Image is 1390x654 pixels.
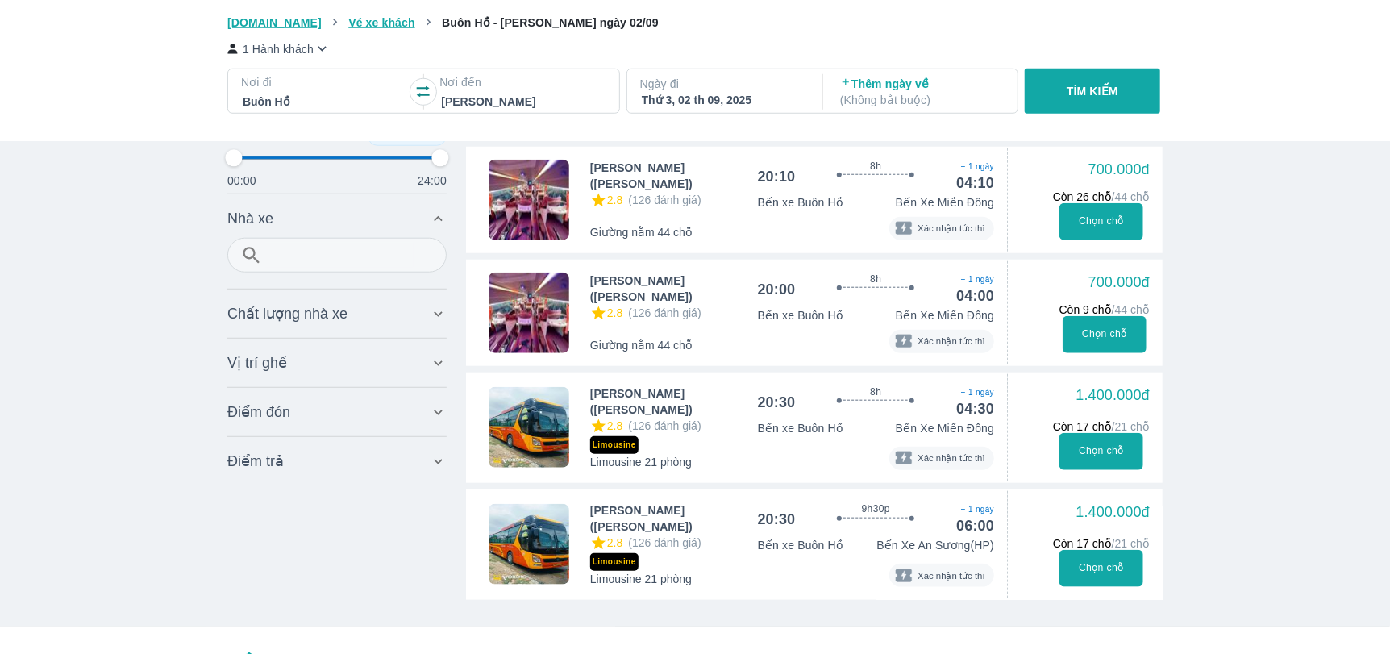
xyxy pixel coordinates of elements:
p: Bến xe Buôn Hồ [758,537,844,553]
span: [PERSON_NAME] ([PERSON_NAME]) [590,502,758,535]
p: Thêm ngày về [840,76,1003,108]
span: (126 đánh giá) [628,306,701,319]
p: TÌM KIẾM [1067,83,1118,99]
span: [DOMAIN_NAME] [227,16,322,29]
span: / 44 chỗ [1112,190,1150,203]
div: Điểm trả [227,442,447,481]
nav: breadcrumb [227,15,1163,31]
span: Còn 17 chỗ [1053,420,1150,433]
span: Xác nhận tức thì [913,334,990,349]
div: 20:00 [758,280,796,299]
img: image [489,273,569,353]
span: Vé xe khách [348,16,414,29]
p: Ngày đi [640,76,806,92]
p: 00:00 [227,173,256,189]
p: Bến xe Buôn Hồ [758,420,844,436]
p: 1 Hành khách [243,41,314,57]
span: 2.8 [607,194,622,206]
p: Bến Xe An Sương(HP) [876,537,994,553]
img: instant verification logo [894,448,913,468]
div: Chất lượng nhà xe [227,294,447,333]
div: 20:10 [758,167,796,186]
button: 1 Hành khách [227,40,331,57]
span: (126 đánh giá) [628,536,701,549]
button: Chọn chỗ [1063,316,1147,353]
span: 8h [870,273,881,285]
button: Chọn chỗ [1059,433,1144,470]
span: + 1 ngày [956,503,994,516]
p: Bến Xe Miền Đông [896,194,994,210]
span: / 21 chỗ [1112,537,1150,550]
p: 24:00 [418,173,447,189]
p: Bến xe Buôn Hồ [758,194,844,210]
span: Xác nhận tức thì [913,451,990,466]
span: 9h30p [862,502,890,515]
div: 20:30 [758,510,796,529]
span: 2.8 [607,419,622,432]
div: 1.400.000đ [1076,502,1150,522]
p: Bến Xe Miền Đông [896,420,994,436]
span: 8h [870,160,881,173]
span: Giường nằm 44 chỗ [590,224,693,240]
span: Điểm đón [227,402,290,422]
div: 1.400.000đ [1076,385,1150,405]
div: Điểm đón [227,393,447,431]
p: Bến xe Buôn Hồ [758,307,844,323]
div: Nhà xe [227,238,447,284]
button: Chọn chỗ [1059,203,1144,240]
span: 2.8 [607,536,622,549]
p: Bến Xe Miền Đông [896,307,994,323]
span: [PERSON_NAME] ([PERSON_NAME]) [590,160,758,192]
p: ( Không bắt buộc ) [840,92,1003,108]
span: Limousine 21 phòng [590,454,692,470]
span: + 1 ngày [956,386,994,399]
span: 8h [870,385,881,398]
span: Xác nhận tức thì [913,568,990,583]
img: instant verification logo [894,331,913,351]
span: Giường nằm 44 chỗ [590,337,693,353]
div: 700.000đ [1088,160,1150,179]
button: TÌM KIẾM [1025,69,1159,114]
span: (126 đánh giá) [628,419,701,432]
span: / 44 chỗ [1112,303,1150,316]
img: image [489,160,569,240]
span: Còn 17 chỗ [1053,537,1150,550]
div: 04:10 [956,173,994,193]
span: Chất lượng nhà xe [227,304,347,323]
span: Còn 26 chỗ [1053,190,1150,203]
p: Nơi đi [241,74,407,90]
span: / 21 chỗ [1112,420,1150,433]
img: instant verification logo [894,566,913,585]
span: Còn 9 chỗ [1059,303,1150,316]
span: Limousine [590,436,639,454]
button: Chọn chỗ [1059,550,1144,587]
span: + 1 ngày [956,273,994,286]
img: image [489,504,569,585]
span: Nhà xe [227,209,273,228]
span: (126 đánh giá) [628,194,701,206]
div: 04:30 [956,399,994,419]
img: instant verification logo [894,219,913,238]
span: Limousine [590,553,639,571]
p: Nơi đến [439,74,606,90]
div: 04:00 [956,286,994,306]
span: [PERSON_NAME] ([PERSON_NAME]) [590,385,758,418]
div: Thứ 3, 02 th 09, 2025 [642,92,805,108]
div: Vị trí ghế [227,344,447,382]
span: Limousine 21 phòng [590,571,692,587]
span: [PERSON_NAME] ([PERSON_NAME]) [590,273,758,305]
span: 2.8 [607,306,622,319]
div: 06:00 [956,516,994,535]
div: 700.000đ [1088,273,1150,292]
span: Xác nhận tức thì [913,221,990,236]
span: Buôn Hồ - [PERSON_NAME] ngày 02/09 [442,16,659,29]
span: Điểm trả [227,452,284,471]
div: 20:30 [758,393,796,412]
img: image [489,387,569,468]
span: + 1 ngày [956,160,994,173]
div: Nhà xe [227,199,447,238]
span: Vị trí ghế [227,353,287,373]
